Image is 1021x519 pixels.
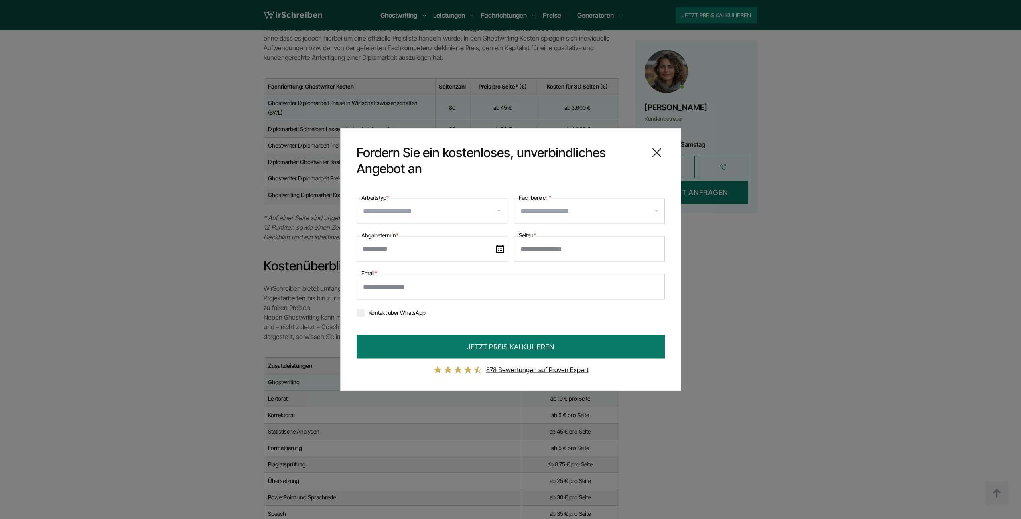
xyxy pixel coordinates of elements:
[361,193,389,203] label: Arbeitstyp
[361,231,398,240] label: Abgabetermin
[357,236,507,262] input: date
[357,145,642,177] span: Fordern Sie ein kostenloses, unverbindliches Angebot an
[467,341,554,352] span: JETZT PREIS KALKULIEREN
[519,193,551,203] label: Fachbereich
[361,268,377,278] label: Email
[519,231,536,240] label: Seiten
[486,366,589,374] a: 878 Bewertungen auf Proven Expert
[496,245,504,253] img: date
[357,335,665,359] button: JETZT PREIS KALKULIEREN
[357,309,426,316] label: Kontakt über WhatsApp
